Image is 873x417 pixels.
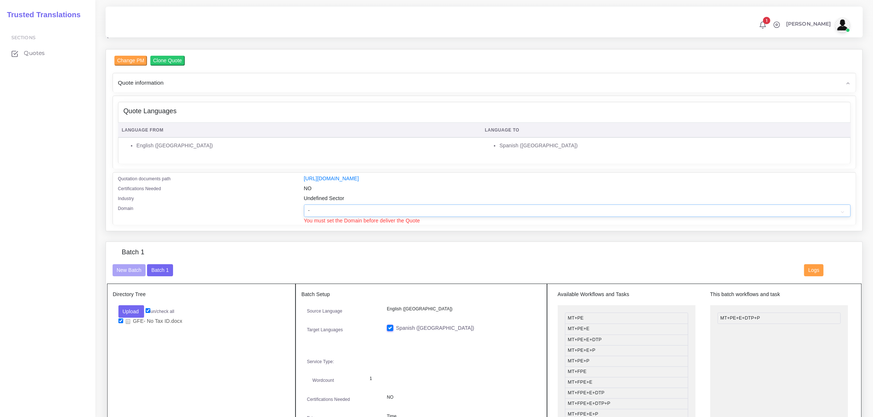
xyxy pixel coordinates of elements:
label: Certifications Needed [307,396,350,403]
li: Spanish ([GEOGRAPHIC_DATA]) [499,142,847,150]
li: MT+PE+E+DTP+P [718,313,841,324]
input: Clone Quote [150,56,185,66]
button: Logs [804,264,824,277]
label: Source Language [307,308,342,314]
li: English ([GEOGRAPHIC_DATA]) [136,142,477,150]
label: un/check all [146,308,174,315]
span: You must set the Domain before deliver the Quote [304,218,420,224]
input: Change PM [114,56,147,66]
label: Wordcount [312,377,334,384]
label: Service Type: [307,358,334,365]
h2: Trusted Translations [2,10,81,19]
h5: This batch workflows and task [710,291,848,298]
span: Sections [11,35,36,40]
span: Quotes [24,49,45,57]
button: New Batch [113,264,146,277]
div: Quote information [113,73,856,92]
label: Target Languages [307,326,343,333]
div: NO [298,185,856,195]
label: Spanish ([GEOGRAPHIC_DATA]) [396,324,474,332]
li: MT+FPE+E+DTP [565,388,688,399]
li: MT+FPE [565,366,688,377]
label: Certifications Needed [118,185,161,192]
a: Trusted Translations [2,9,81,21]
button: Upload [118,305,144,318]
span: Quote information [118,78,164,87]
span: 1 [763,17,770,24]
h5: Directory Tree [113,291,290,298]
th: Language To [481,123,851,138]
li: MT+PE [565,313,688,324]
label: Quotation documents path [118,176,171,182]
button: Batch 1 [147,264,173,277]
li: MT+FPE+E+DTP+P [565,398,688,409]
a: [URL][DOMAIN_NAME] [304,176,359,181]
li: MT+PE+E+P [565,345,688,356]
p: 1 [370,375,530,383]
li: MT+PE+E+DTP [565,335,688,346]
th: Language From [118,123,481,138]
h4: Quote Languages [124,107,177,115]
a: Quotes [5,45,90,61]
p: NO [387,394,536,401]
label: Industry [118,195,134,202]
li: MT+FPE+E [565,377,688,388]
input: un/check all [146,308,150,313]
a: New Batch [113,267,146,273]
a: Batch 1 [147,267,173,273]
img: avatar [835,18,850,32]
h4: Batch 1 [122,248,144,257]
li: MT+PE+E [565,324,688,335]
li: MT+PE+P [565,356,688,367]
a: [PERSON_NAME]avatar [782,18,852,32]
span: Logs [808,267,819,273]
h5: Available Workflows and Tasks [558,291,696,298]
a: 1 [756,21,769,29]
span: [PERSON_NAME] [786,21,831,26]
label: Domain [118,205,133,212]
p: English ([GEOGRAPHIC_DATA]) [387,305,536,313]
a: GFE- No Tax ID.docx [123,318,185,325]
h5: Batch Setup [301,291,541,298]
div: Undefined Sector [298,195,856,204]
